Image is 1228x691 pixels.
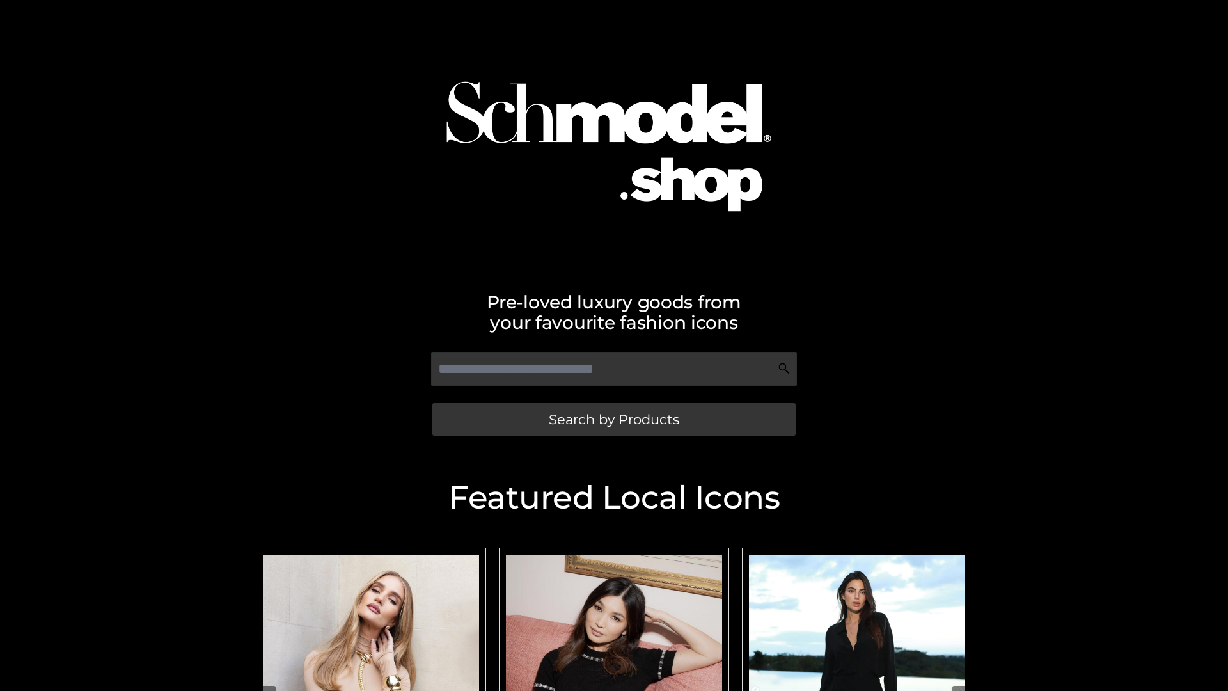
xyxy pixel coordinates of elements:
h2: Pre-loved luxury goods from your favourite fashion icons [249,292,979,333]
span: Search by Products [549,413,679,426]
a: Search by Products [432,403,796,436]
img: Search Icon [778,362,791,375]
h2: Featured Local Icons​ [249,482,979,514]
